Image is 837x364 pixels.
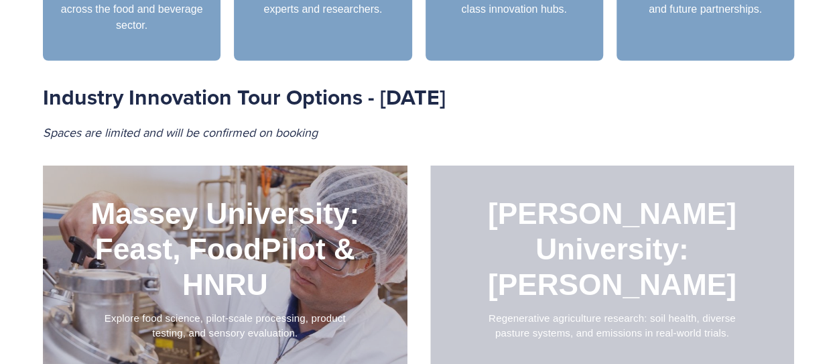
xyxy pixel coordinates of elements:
em: Spaces are limited and will be confirmed on booking [43,123,318,140]
strong: Industry Innovation Tour Options - [DATE] [43,81,446,113]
